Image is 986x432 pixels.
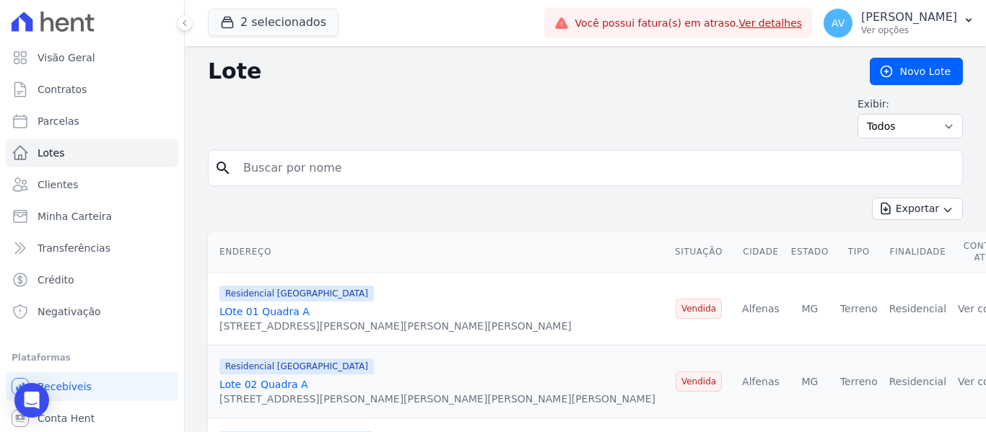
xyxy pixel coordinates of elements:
[736,345,785,418] td: Alfenas
[6,297,178,326] a: Negativação
[214,159,232,177] i: search
[884,232,952,273] th: Finalidade
[208,58,847,84] h2: Lote
[6,138,178,167] a: Lotes
[38,82,87,97] span: Contratos
[38,273,74,287] span: Crédito
[6,107,178,136] a: Parcelas
[219,319,572,333] div: [STREET_ADDRESS][PERSON_NAME][PERSON_NAME][PERSON_NAME]
[870,58,963,85] a: Novo Lote
[834,345,884,418] td: Terreno
[872,198,963,220] button: Exportar
[6,265,178,294] a: Crédito
[38,146,65,160] span: Lotes
[785,273,834,345] td: MG
[208,232,661,273] th: Endereço
[736,273,785,345] td: Alfenas
[38,209,112,224] span: Minha Carteira
[834,273,884,345] td: Terreno
[219,286,374,301] span: Residencial [GEOGRAPHIC_DATA]
[219,392,655,406] div: [STREET_ADDRESS][PERSON_NAME][PERSON_NAME][PERSON_NAME][PERSON_NAME]
[38,379,92,394] span: Recebíveis
[12,349,173,366] div: Plataformas
[38,241,110,255] span: Transferências
[736,232,785,273] th: Cidade
[235,154,956,182] input: Buscar por nome
[884,345,952,418] td: Residencial
[208,9,339,36] button: 2 selecionados
[38,304,101,319] span: Negativação
[38,411,95,426] span: Conta Hent
[832,18,845,28] span: AV
[38,177,78,192] span: Clientes
[884,273,952,345] td: Residencial
[219,379,308,390] a: Lote 02 Quadra A
[812,3,986,43] button: AV [PERSON_NAME] Ver opções
[6,202,178,231] a: Minha Carteira
[785,232,834,273] th: Estado
[834,232,884,273] th: Tipo
[6,234,178,263] a: Transferências
[785,345,834,418] td: MG
[6,43,178,72] a: Visão Geral
[6,372,178,401] a: Recebíveis
[38,114,79,128] span: Parcelas
[661,232,736,273] th: Situação
[219,358,374,374] span: Residencial [GEOGRAPHIC_DATA]
[38,50,95,65] span: Visão Geral
[861,10,957,25] p: [PERSON_NAME]
[861,25,957,36] p: Ver opções
[219,306,310,317] a: LOte 01 Quadra A
[6,170,178,199] a: Clientes
[858,97,963,111] label: Exibir:
[575,16,802,31] span: Você possui fatura(s) em atraso.
[676,371,722,392] span: Vendida
[676,299,722,319] span: Vendida
[6,75,178,104] a: Contratos
[739,17,803,29] a: Ver detalhes
[14,383,49,418] div: Open Intercom Messenger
